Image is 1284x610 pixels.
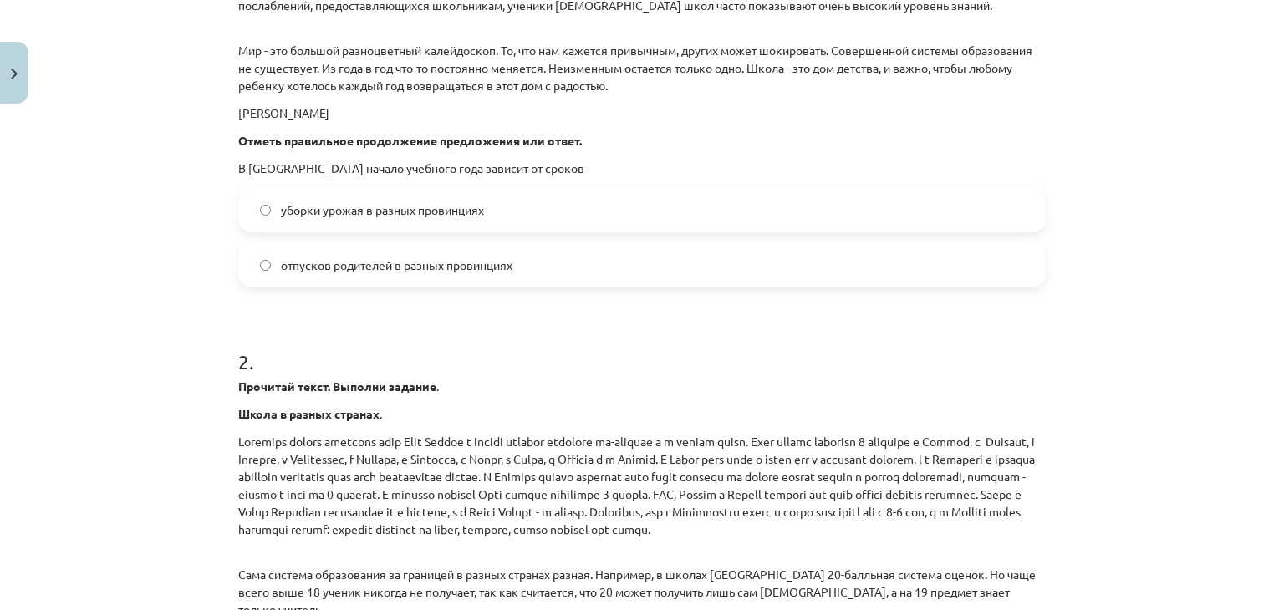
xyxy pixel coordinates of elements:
p: Мир - это большой разноцветный калейдоскоп. То, что нам кажется привычным, других может шокироват... [238,24,1046,94]
p: Loremips dolors ametcons adip Elit Seddoe t incidi utlabor etdolore ma-aliquae a m veniam quisn. ... [238,433,1046,538]
p: . [238,405,1046,423]
h1: 2 . [238,321,1046,373]
strong: Школа в разных странах [238,406,380,421]
strong: Отметь правильное продолжение предложения или ответ. [238,133,582,148]
p: [PERSON_NAME] [238,104,1046,122]
span: уборки урожая в разных провинциях [281,201,484,219]
input: отпусков родителей в разных провинциях [260,260,271,271]
p: В [GEOGRAPHIC_DATA] начало учебного года зависит от сроков [238,160,1046,177]
span: отпусков родителей в разных провинциях [281,257,512,274]
input: уборки урожая в разных провинциях [260,205,271,216]
p: . [238,378,1046,395]
strong: Прочитай текст. Выполни задание [238,379,436,394]
img: icon-close-lesson-0947bae3869378f0d4975bcd49f059093ad1ed9edebbc8119c70593378902aed.svg [11,69,18,79]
